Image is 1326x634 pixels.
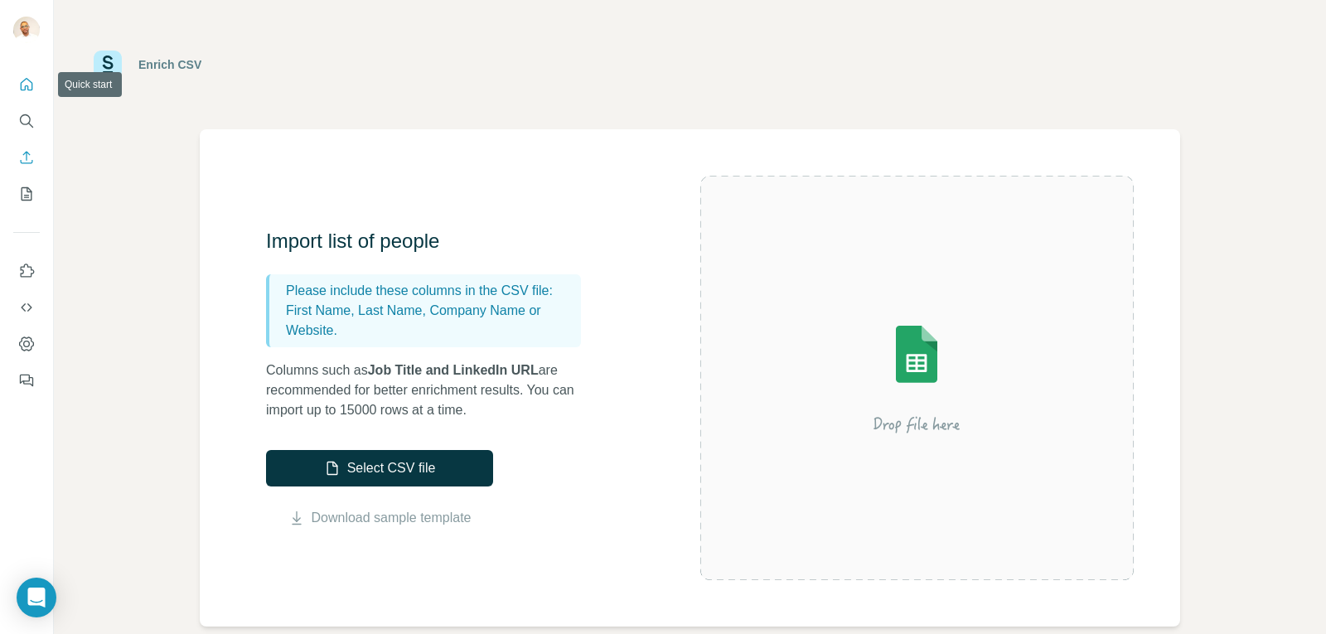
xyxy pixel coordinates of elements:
[138,56,201,73] div: Enrich CSV
[286,301,574,341] p: First Name, Last Name, Company Name or Website.
[13,329,40,359] button: Dashboard
[266,450,493,486] button: Select CSV file
[266,508,493,528] button: Download sample template
[13,365,40,395] button: Feedback
[13,17,40,43] img: Avatar
[94,51,122,79] img: Surfe Logo
[266,228,598,254] h3: Import list of people
[286,281,574,301] p: Please include these columns in the CSV file:
[368,363,539,377] span: Job Title and LinkedIn URL
[767,278,1066,477] img: Surfe Illustration - Drop file here or select below
[13,70,40,99] button: Quick start
[13,143,40,172] button: Enrich CSV
[13,106,40,136] button: Search
[266,361,598,420] p: Columns such as are recommended for better enrichment results. You can import up to 15000 rows at...
[13,293,40,322] button: Use Surfe API
[13,256,40,286] button: Use Surfe on LinkedIn
[13,179,40,209] button: My lists
[17,578,56,617] div: Open Intercom Messenger
[312,508,472,528] a: Download sample template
